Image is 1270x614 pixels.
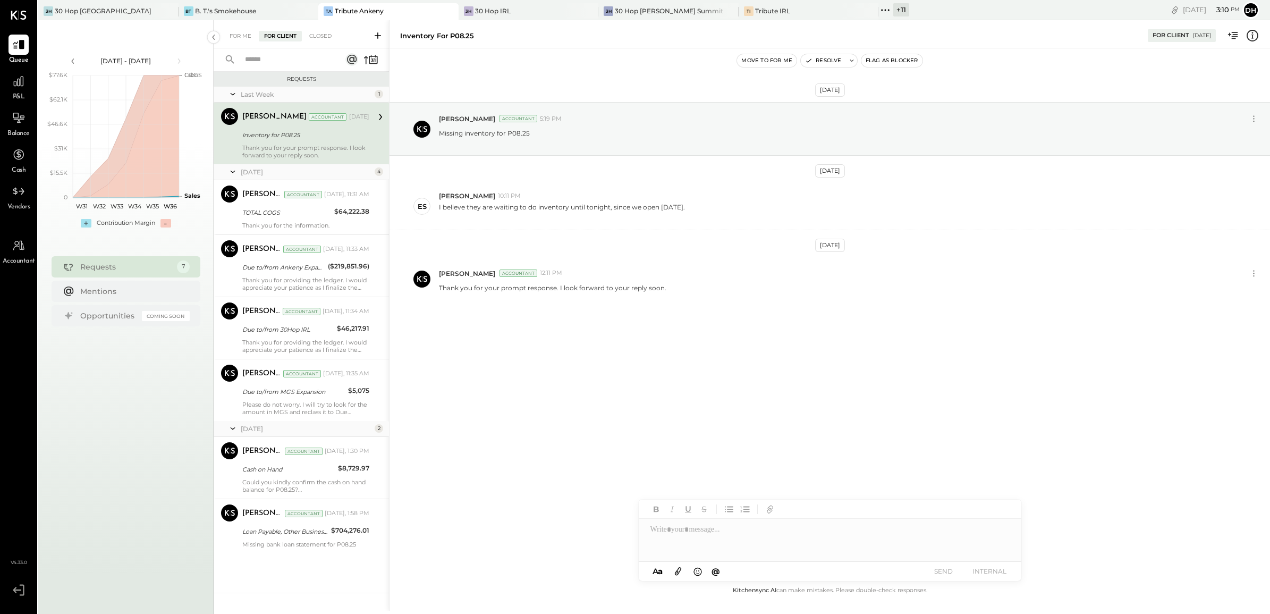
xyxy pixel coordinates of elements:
[1183,5,1240,15] div: [DATE]
[184,6,193,16] div: BT
[242,368,281,379] div: [PERSON_NAME]
[540,269,562,277] span: 12:11 PM
[331,525,369,536] div: $704,276.01
[861,54,922,67] button: Flag as Blocker
[242,130,366,140] div: Inventory for P08.25
[540,115,562,123] span: 5:19 PM
[815,239,845,252] div: [DATE]
[242,244,281,255] div: [PERSON_NAME]
[439,114,495,123] span: [PERSON_NAME]
[475,6,511,15] div: 30 Hop IRL
[80,310,137,321] div: Opportunities
[64,194,67,201] text: 0
[241,90,372,99] div: Last Week
[97,219,155,228] div: Contribution Margin
[439,203,685,221] p: I believe they are waiting to do inventory until tonight, since we open [DATE].
[968,564,1011,578] button: INTERNAL
[242,262,325,273] div: Due to/from Ankeny Expansion
[224,31,257,41] div: For Me
[285,448,323,455] div: Accountant
[498,192,521,200] span: 10:11 PM
[285,510,323,517] div: Accountant
[755,6,790,15] div: Tribute IRL
[323,307,369,316] div: [DATE], 11:34 AM
[323,245,369,254] div: [DATE], 11:33 AM
[1,108,37,139] a: Balance
[81,56,171,65] div: [DATE] - [DATE]
[9,56,29,65] span: Queue
[737,54,797,67] button: Move to for me
[1,145,37,175] a: Cash
[348,385,369,396] div: $5,075
[615,6,723,15] div: 30 Hop [PERSON_NAME] Summit
[93,203,106,210] text: W32
[604,6,613,16] div: 3H
[337,323,369,334] div: $46,217.91
[80,286,184,297] div: Mentions
[241,424,372,433] div: [DATE]
[801,54,845,67] button: Resolve
[722,502,736,516] button: Unordered List
[325,447,369,456] div: [DATE], 1:30 PM
[349,113,369,121] div: [DATE]
[658,566,663,576] span: a
[242,339,369,354] div: Thank you for providing the ledger. I would appreciate your patience as I finalize the financials...
[242,144,369,159] div: Thank you for your prompt response. I look forward to your reply soon.
[81,219,91,228] div: +
[13,92,25,102] span: P&L
[160,219,171,228] div: -
[649,502,663,516] button: Bold
[242,478,369,493] div: Could you kindly confirm the cash on hand balance for P08.25?
[325,509,369,518] div: [DATE], 1:58 PM
[893,3,909,16] div: + 11
[400,31,474,41] div: Inventory for P08.25
[1153,31,1189,40] div: For Client
[50,169,67,176] text: $15.5K
[54,145,67,152] text: $31K
[184,192,200,199] text: Sales
[1,71,37,102] a: P&L
[439,283,666,292] p: Thank you for your prompt response. I look forward to your reply soon.
[242,464,335,475] div: Cash on Hand
[712,566,720,576] span: @
[334,206,369,217] div: $64,222.38
[324,190,369,199] div: [DATE], 11:31 AM
[242,386,345,397] div: Due to/from MGS Expansion
[815,164,845,178] div: [DATE]
[665,502,679,516] button: Italic
[49,71,67,79] text: $77.6K
[744,6,753,16] div: TI
[283,370,321,377] div: Accountant
[338,463,369,474] div: $8,729.97
[47,120,67,128] text: $46.6K
[184,71,200,79] text: Labor
[697,502,711,516] button: Strikethrough
[335,6,384,15] div: Tribute Ankeny
[3,257,35,266] span: Accountant
[242,541,369,556] div: Missing bank loan statement for P08.25
[242,276,369,291] div: Thank you for providing the ledger. I would appreciate your patience as I finalize the financials...
[1242,2,1259,19] button: Dh
[242,508,283,519] div: [PERSON_NAME]
[323,369,369,378] div: [DATE], 11:35 AM
[1193,32,1211,39] div: [DATE]
[763,502,777,516] button: Add URL
[375,167,383,176] div: 4
[283,308,320,315] div: Accountant
[241,167,372,176] div: [DATE]
[284,191,322,198] div: Accountant
[242,306,281,317] div: [PERSON_NAME]
[922,564,965,578] button: SEND
[649,566,666,577] button: Aa
[499,270,537,277] div: Accountant
[1,235,37,266] a: Accountant
[418,201,427,212] div: ES
[242,207,331,218] div: TOTAL COGS
[195,6,256,15] div: B. T.'s Smokehouse
[219,75,384,83] div: Requests
[681,502,695,516] button: Underline
[439,129,530,147] p: Missing inventory for P08.25
[1170,4,1180,15] div: copy link
[242,324,334,335] div: Due to/from 30Hop IRL
[177,260,190,273] div: 7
